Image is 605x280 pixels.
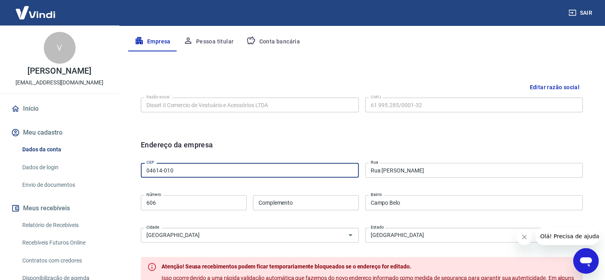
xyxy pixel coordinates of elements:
[371,224,384,230] label: Estado
[516,229,532,245] iframe: Fechar mensagem
[19,141,109,158] a: Dados da conta
[526,80,583,95] button: Editar razão social
[128,32,177,51] button: Empresa
[345,229,356,241] button: Abrir
[535,227,599,245] iframe: Mensagem da empresa
[19,217,109,233] a: Relatório de Recebíveis
[5,6,67,12] span: Olá! Precisa de ajuda?
[146,224,159,230] label: Cidade
[10,200,109,217] button: Meus recebíveis
[10,100,109,117] a: Início
[16,78,103,87] p: [EMAIL_ADDRESS][DOMAIN_NAME]
[19,235,109,251] a: Recebíveis Futuros Online
[44,32,76,64] div: V
[146,159,154,165] label: CEP
[10,124,109,141] button: Meu cadastro
[146,192,161,198] label: Número
[27,67,91,75] p: [PERSON_NAME]
[371,94,381,100] label: CNPJ
[177,32,240,51] button: Pessoa titular
[240,32,306,51] button: Conta bancária
[371,192,382,198] label: Bairro
[19,177,109,193] a: Envio de documentos
[371,159,378,165] label: Rua
[161,263,411,270] span: Atenção! Seusa recebimentos podem ficar temporariamente bloqueados se o endereço for editado.
[19,159,109,176] a: Dados de login
[567,6,595,20] button: Sair
[573,248,599,274] iframe: Botão para abrir a janela de mensagens
[10,0,61,25] img: Vindi
[141,139,213,160] h6: Endereço da empresa
[143,230,333,240] input: Digite aqui algumas palavras para buscar a cidade
[146,94,170,100] label: Razão social
[19,253,109,269] a: Contratos com credores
